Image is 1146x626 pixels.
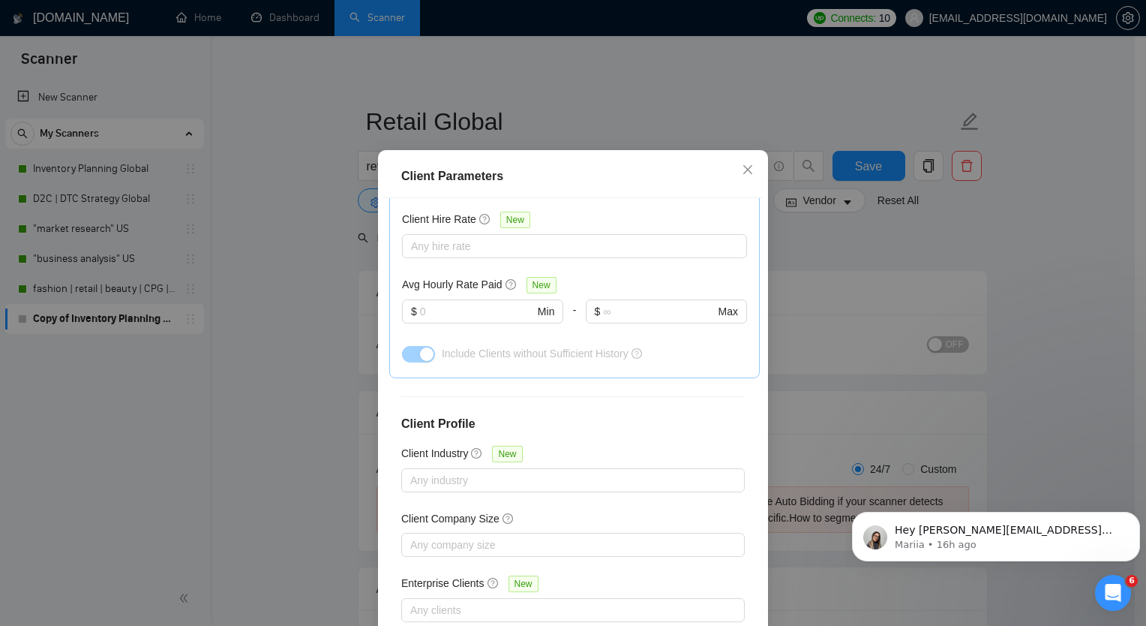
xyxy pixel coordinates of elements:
span: $ [595,303,601,320]
h5: Avg Hourly Rate Paid [402,276,502,293]
input: ∞ [603,303,715,320]
span: $ [411,303,417,320]
iframe: Intercom notifications message [846,480,1146,585]
input: 0 [420,303,535,320]
span: Include Clients without Sufficient History [442,348,628,360]
div: - [563,299,585,342]
h4: Client Profile [401,415,745,433]
span: Max [718,303,738,320]
span: question-circle [502,513,514,525]
span: question-circle [631,348,642,359]
span: New [492,446,522,462]
h5: Client Company Size [401,510,499,527]
span: New [500,212,530,228]
h5: Enterprise Clients [401,575,484,591]
div: Client Parameters [401,167,745,185]
h5: Client Industry [401,445,468,462]
span: question-circle [471,447,483,459]
span: New [526,277,556,293]
span: question-circle [487,577,499,589]
span: New [508,576,538,592]
span: Min [538,303,555,320]
iframe: Intercom live chat [1095,575,1131,611]
span: close [742,164,754,176]
span: question-circle [479,213,491,225]
span: question-circle [505,278,517,290]
button: Close [727,150,768,191]
span: 6 [1126,575,1138,587]
h5: Client Hire Rate [402,211,476,227]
